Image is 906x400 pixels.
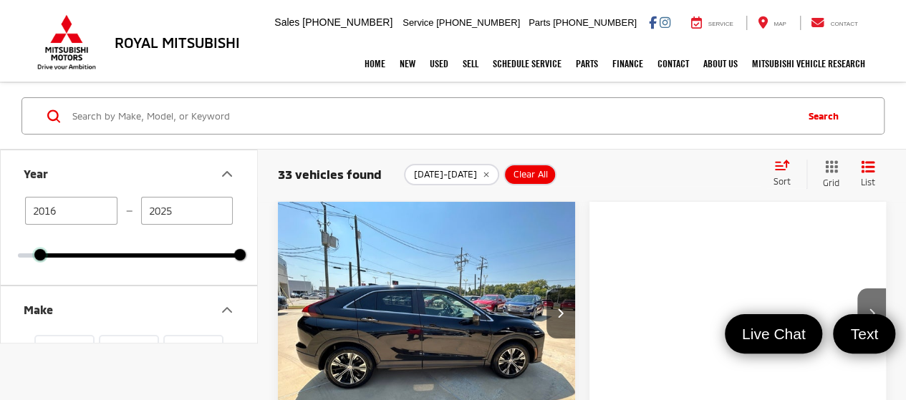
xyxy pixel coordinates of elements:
[830,21,857,27] span: Contact
[774,21,786,27] span: Map
[857,288,886,338] button: Next image
[141,197,233,225] input: maximum
[735,324,813,343] span: Live Chat
[404,164,499,185] button: remove 2016-2025
[274,16,299,28] span: Sales
[708,21,733,27] span: Service
[34,14,99,70] img: Mitsubishi
[115,34,240,50] h3: Royal Mitsubishi
[503,164,556,185] button: Clear All
[403,17,433,28] span: Service
[766,160,806,188] button: Select sort value
[71,99,794,133] input: Search by Make, Model, or Keyword
[122,205,137,217] span: —
[24,167,48,180] div: Year
[649,16,657,28] a: Facebook: Click to visit our Facebook page
[392,46,423,82] a: New
[302,16,392,28] span: [PHONE_NUMBER]
[529,17,550,28] span: Parts
[843,324,885,343] span: Text
[794,98,859,134] button: Search
[774,176,791,186] span: Sort
[605,46,650,82] a: Finance
[414,169,477,180] span: [DATE]-[DATE]
[800,16,869,30] a: Contact
[436,17,520,28] span: [PHONE_NUMBER]
[456,46,486,82] a: Sell
[806,160,850,189] button: Grid View
[546,288,575,338] button: Next image
[24,303,53,316] div: Make
[423,46,456,82] a: Used
[696,46,745,82] a: About Us
[725,314,823,353] a: Live Chat
[218,301,236,318] div: Make
[278,167,382,181] span: 33 vehicles found
[746,16,796,30] a: Map
[553,17,637,28] span: [PHONE_NUMBER]
[745,46,872,82] a: Mitsubishi Vehicle Research
[650,46,696,82] a: Contact
[823,177,839,189] span: Grid
[25,197,117,225] input: minimum
[861,176,875,188] span: List
[833,314,895,353] a: Text
[357,46,392,82] a: Home
[850,160,886,189] button: List View
[514,169,548,180] span: Clear All
[486,46,569,82] a: Schedule Service: Opens in a new tab
[680,16,744,30] a: Service
[1,150,259,197] button: YearYear
[1,286,259,333] button: MakeMake
[218,165,236,182] div: Year
[660,16,670,28] a: Instagram: Click to visit our Instagram page
[569,46,605,82] a: Parts: Opens in a new tab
